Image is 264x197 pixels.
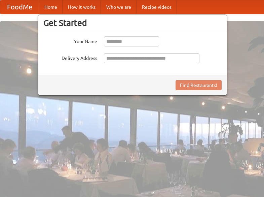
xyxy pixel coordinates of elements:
[137,0,177,14] a: Recipe videos
[176,80,222,90] button: Find Restaurants!
[43,36,97,45] label: Your Name
[43,53,97,62] label: Delivery Address
[63,0,101,14] a: How it works
[0,0,39,14] a: FoodMe
[101,0,137,14] a: Who we are
[39,0,63,14] a: Home
[43,18,222,28] h3: Get Started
